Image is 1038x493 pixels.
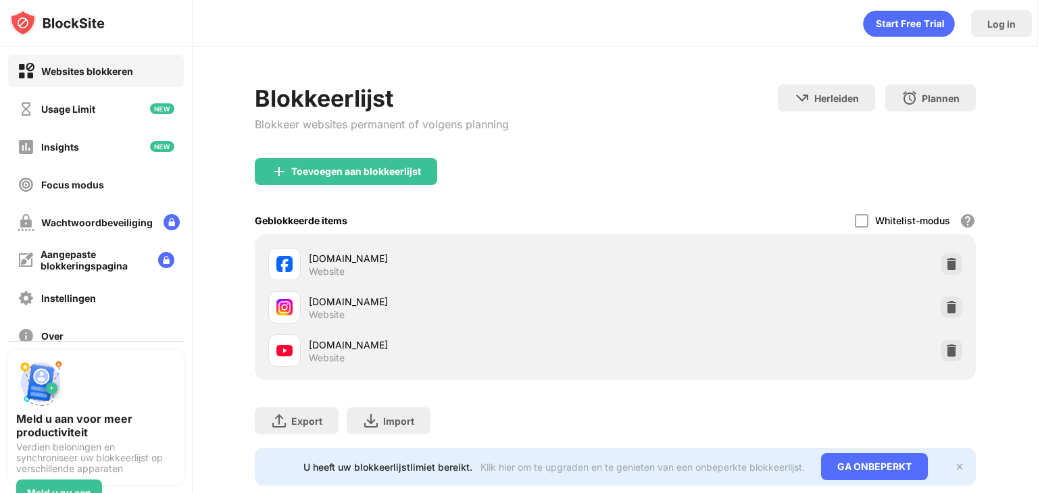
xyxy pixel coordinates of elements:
img: favicons [276,256,293,272]
div: Instellingen [41,292,96,304]
div: Log in [987,18,1016,30]
img: password-protection-off.svg [18,214,34,231]
img: customize-block-page-off.svg [18,252,34,268]
div: Website [309,265,345,278]
div: Verdien beloningen en synchroniseer uw blokkeerlijst op verschillende apparaten [16,442,176,474]
img: push-signup.svg [16,358,65,407]
div: U heeft uw blokkeerlijstlimiet bereikt. [303,461,472,473]
img: x-button.svg [954,461,965,472]
img: focus-off.svg [18,176,34,193]
div: Website [309,352,345,364]
div: Usage Limit [41,103,95,115]
div: Website [309,309,345,321]
img: lock-menu.svg [158,252,174,268]
img: new-icon.svg [150,103,174,114]
img: lock-menu.svg [164,214,180,230]
div: Wachtwoordbeveiliging [41,217,153,228]
img: logo-blocksite.svg [9,9,105,36]
div: Klik hier om te upgraden en te genieten van een onbeperkte blokkeerlijst. [480,461,805,473]
div: Blokkeerlijst [255,84,509,112]
div: Focus modus [41,179,104,190]
div: animation [863,10,955,37]
div: Aangepaste blokkeringspagina [41,249,147,271]
div: [DOMAIN_NAME] [309,294,615,309]
img: time-usage-off.svg [18,101,34,118]
div: Geblokkeerde items [255,215,347,226]
img: settings-off.svg [18,290,34,307]
div: Insights [41,141,79,153]
div: Herleiden [814,93,859,104]
div: Import [383,415,414,427]
div: [DOMAIN_NAME] [309,338,615,352]
div: Websites blokkeren [41,66,133,77]
div: GA ONBEPERKT [821,453,928,480]
img: favicons [276,299,293,315]
div: Meld u aan voor meer productiviteit [16,412,176,439]
img: insights-off.svg [18,138,34,155]
img: new-icon.svg [150,141,174,152]
img: block-on.svg [18,63,34,80]
div: Over [41,330,64,342]
img: favicons [276,342,293,359]
img: about-off.svg [18,328,34,344]
div: Toevoegen aan blokkeerlijst [291,166,421,177]
div: Whitelist-modus [875,215,950,226]
div: Blokkeer websites permanent of volgens planning [255,118,509,131]
div: Plannen [922,93,960,104]
div: [DOMAIN_NAME] [309,251,615,265]
div: Export [291,415,322,427]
